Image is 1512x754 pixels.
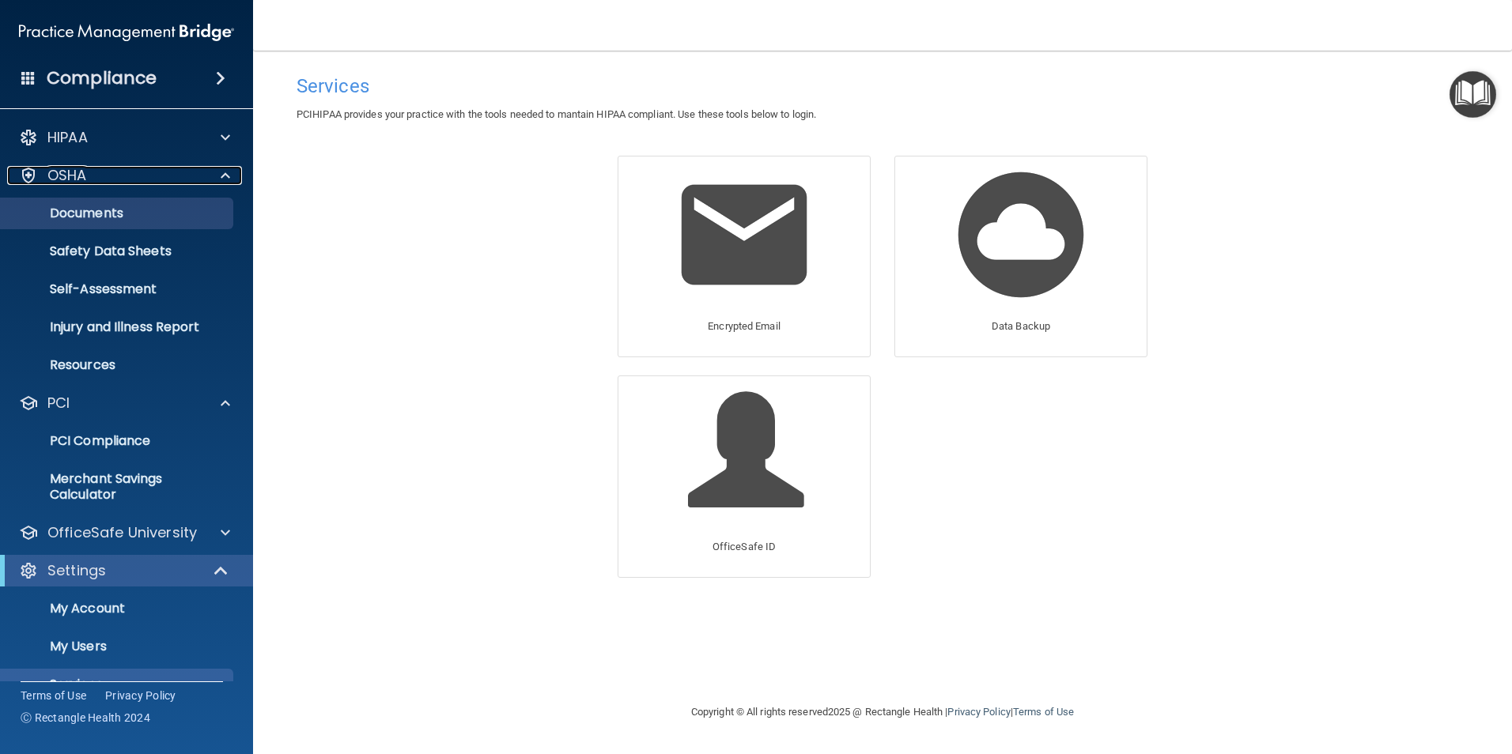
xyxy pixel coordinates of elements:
a: Terms of Use [1013,706,1074,718]
p: Resources [10,357,226,373]
a: Settings [19,561,229,580]
div: Copyright © All rights reserved 2025 @ Rectangle Health | | [594,687,1171,737]
p: Merchant Savings Calculator [10,471,226,503]
h4: Services [297,76,1469,96]
a: OfficeSafe ID [618,375,871,577]
a: Privacy Policy [105,688,176,703]
p: Self-Assessment [10,281,226,297]
a: HIPAA [19,128,230,147]
p: PCI Compliance [10,433,226,449]
p: OSHA [47,166,87,185]
a: Encrypted Email Encrypted Email [618,156,871,357]
p: Injury and Illness Report [10,319,226,335]
p: OfficeSafe University [47,523,197,542]
span: PCIHIPAA provides your practice with the tools needed to mantain HIPAA compliant. Use these tools... [297,108,816,120]
a: OfficeSafe University [19,523,230,542]
a: Privacy Policy [947,706,1010,718]
img: Encrypted Email [669,160,819,310]
h4: Compliance [47,67,157,89]
a: Terms of Use [21,688,86,703]
p: My Account [10,601,226,616]
img: Data Backup [946,160,1096,310]
span: Ⓒ Rectangle Health 2024 [21,710,150,726]
a: PCI [19,394,230,413]
p: Safety Data Sheets [10,243,226,259]
p: Encrypted Email [708,317,781,336]
p: Services [10,677,226,692]
iframe: Drift Widget Chat Controller [1238,642,1493,705]
p: Documents [10,205,226,221]
p: My Users [10,639,226,654]
img: PMB logo [19,17,234,48]
p: HIPAA [47,128,88,147]
p: Data Backup [992,317,1050,336]
a: Data Backup Data Backup [894,156,1147,357]
p: OfficeSafe ID [713,537,776,556]
button: Open Resource Center [1450,71,1496,118]
p: Settings [47,561,106,580]
a: OSHA [19,166,230,185]
p: PCI [47,394,70,413]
